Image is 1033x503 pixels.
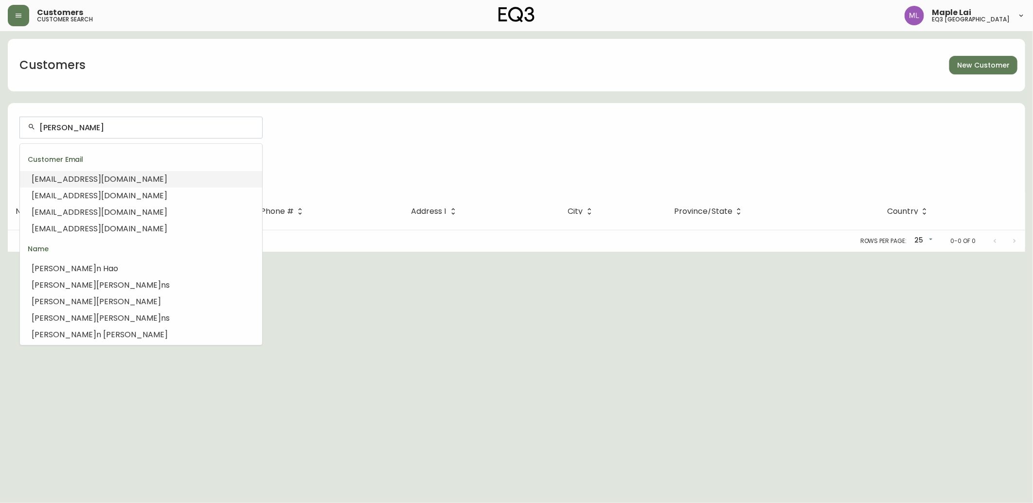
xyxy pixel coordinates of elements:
span: ns [161,312,170,324]
span: Address 1 [411,207,460,216]
input: Search [39,123,254,132]
span: City [568,208,583,214]
p: 0-0 of 0 [950,237,976,245]
span: [PERSON_NAME] [32,263,96,274]
p: Rows per page: [860,237,907,245]
span: [EMAIL_ADDRESS][DOMAIN_NAME] [32,190,167,201]
span: Province/State [674,207,745,216]
div: Name [20,237,262,260]
span: [PERSON_NAME] [96,312,161,324]
h5: customer search [37,17,93,22]
span: Phone # [261,207,306,216]
span: [PERSON_NAME] [32,296,96,307]
span: Country [887,207,931,216]
img: logo [499,7,534,22]
span: n Hao [96,263,118,274]
span: Province/State [674,208,732,214]
span: City [568,207,596,216]
span: New Customer [957,59,1010,71]
span: ns [161,279,170,291]
span: Customers [37,9,83,17]
img: 61e28cffcf8cc9f4e300d877dd684943 [905,6,924,25]
span: [PERSON_NAME] [32,312,96,324]
span: [EMAIL_ADDRESS][DOMAIN_NAME] [32,173,167,185]
span: [PERSON_NAME] [96,279,161,291]
h1: Customers [19,57,86,73]
div: Customer Email [20,148,262,171]
span: [PERSON_NAME] [96,296,161,307]
span: Country [887,208,918,214]
span: [PERSON_NAME] [32,329,96,340]
h5: eq3 [GEOGRAPHIC_DATA] [932,17,1010,22]
span: Name [16,208,38,214]
span: [PERSON_NAME] [32,279,96,291]
span: Maple Lai [932,9,971,17]
span: [EMAIL_ADDRESS][DOMAIN_NAME] [32,207,167,218]
div: 25 [910,233,935,249]
span: n [PERSON_NAME] [96,329,168,340]
span: Name [16,207,51,216]
span: Phone # [261,208,294,214]
span: [EMAIL_ADDRESS][DOMAIN_NAME] [32,223,167,234]
button: New Customer [949,56,1017,74]
span: Address 1 [411,208,447,214]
